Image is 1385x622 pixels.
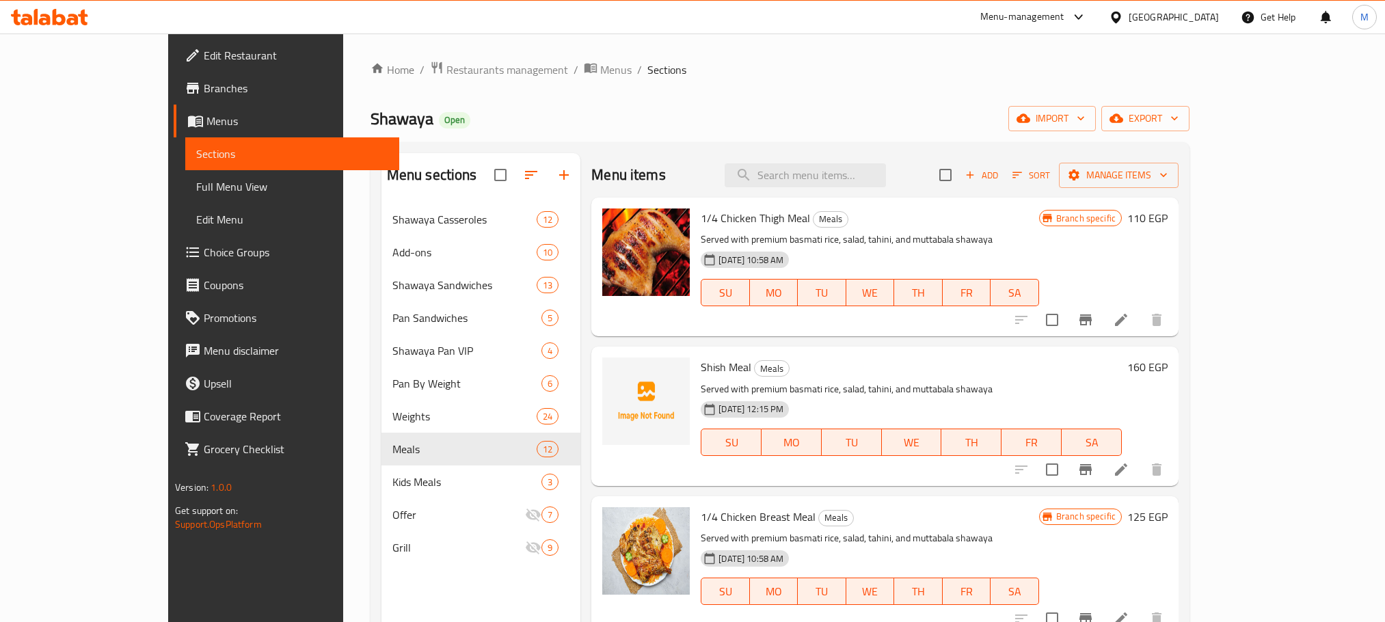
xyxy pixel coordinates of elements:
[387,165,477,185] h2: Menu sections
[211,478,232,496] span: 1.0.0
[798,578,846,605] button: TU
[1069,303,1102,336] button: Branch-specific-item
[846,578,895,605] button: WE
[537,441,559,457] div: items
[713,254,789,267] span: [DATE] 10:58 AM
[1038,306,1066,334] span: Select to update
[381,433,581,465] div: Meals12
[755,582,793,601] span: MO
[175,515,262,533] a: Support.OpsPlatform
[602,357,690,445] img: Shish Meal
[948,283,986,303] span: FR
[439,114,470,126] span: Open
[196,146,388,162] span: Sections
[755,361,789,377] span: Meals
[381,203,581,236] div: Shawaya Casseroles12
[537,443,558,456] span: 12
[174,433,399,465] a: Grocery Checklist
[204,310,388,326] span: Promotions
[196,178,388,195] span: Full Menu View
[1140,303,1173,336] button: delete
[813,211,848,228] div: Meals
[392,375,541,392] span: Pan By Weight
[1008,106,1096,131] button: import
[542,377,558,390] span: 6
[537,277,559,293] div: items
[371,61,1189,79] nav: breadcrumb
[392,342,541,359] div: Shawaya Pan VIP
[515,159,548,191] span: Sort sections
[701,506,816,527] span: 1/4 Chicken Breast Meal
[713,552,789,565] span: [DATE] 10:58 AM
[174,301,399,334] a: Promotions
[1140,453,1173,486] button: delete
[960,165,1004,186] span: Add item
[174,39,399,72] a: Edit Restaurant
[381,400,581,433] div: Weights24
[185,137,399,170] a: Sections
[1360,10,1369,25] span: M
[1051,212,1121,225] span: Branch specific
[754,360,790,377] div: Meals
[537,244,559,260] div: items
[602,507,690,595] img: 1/4 Chicken Breast Meal
[206,113,388,129] span: Menus
[525,539,541,556] svg: Inactive section
[1113,461,1129,478] a: Edit menu item
[1129,10,1219,25] div: [GEOGRAPHIC_DATA]
[175,502,238,519] span: Get support on:
[852,582,889,601] span: WE
[381,269,581,301] div: Shawaya Sandwiches13
[1007,433,1056,452] span: FR
[701,530,1039,547] p: Served with premium basmati rice, salad, tahini, and muttabala shawaya
[392,408,537,424] div: Weights
[196,211,388,228] span: Edit Menu
[996,283,1034,303] span: SA
[174,334,399,367] a: Menu disclaimer
[537,246,558,259] span: 10
[392,244,537,260] div: Add-ons
[637,62,642,78] li: /
[701,381,1122,398] p: Served with premium basmati rice, salad, tahini, and muttabala shawaya
[803,582,841,601] span: TU
[647,62,686,78] span: Sections
[1012,167,1050,183] span: Sort
[822,429,882,456] button: TU
[204,375,388,392] span: Upsell
[174,269,399,301] a: Coupons
[894,279,943,306] button: TH
[392,441,537,457] span: Meals
[381,301,581,334] div: Pan Sandwiches5
[1062,429,1122,456] button: SA
[991,279,1039,306] button: SA
[430,61,568,79] a: Restaurants management
[174,105,399,137] a: Menus
[1101,106,1189,131] button: export
[204,47,388,64] span: Edit Restaurant
[1113,312,1129,328] a: Edit menu item
[381,334,581,367] div: Shawaya Pan VIP4
[980,9,1064,25] div: Menu-management
[1127,208,1168,228] h6: 110 EGP
[750,279,798,306] button: MO
[439,112,470,129] div: Open
[542,509,558,522] span: 7
[420,62,425,78] li: /
[542,312,558,325] span: 5
[392,474,541,490] span: Kids Meals
[541,474,559,490] div: items
[827,433,876,452] span: TU
[381,465,581,498] div: Kids Meals3
[943,279,991,306] button: FR
[948,582,986,601] span: FR
[548,159,580,191] button: Add section
[1112,110,1179,127] span: export
[701,357,751,377] span: Shish Meal
[541,310,559,326] div: items
[204,277,388,293] span: Coupons
[392,506,525,523] span: Offer
[537,213,558,226] span: 12
[541,375,559,392] div: items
